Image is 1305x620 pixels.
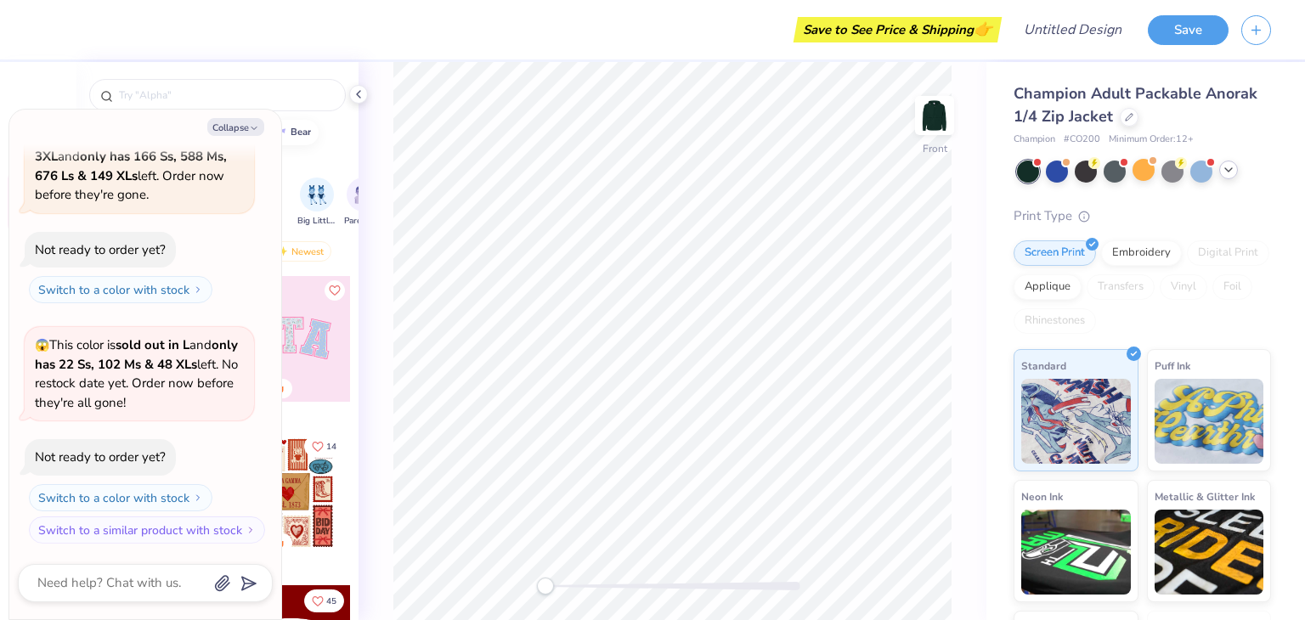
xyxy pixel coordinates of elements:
span: Neon Ink [1021,488,1063,505]
button: Save [1148,15,1229,45]
span: 🫣 [35,130,49,146]
div: Digital Print [1187,240,1269,266]
button: Switch to a similar product with stock [29,516,265,544]
div: Vinyl [1160,274,1207,300]
span: Champion Adult Packable Anorak 1/4 Zip Jacket [1014,83,1257,127]
span: Parent's Weekend [344,215,383,228]
div: Front [923,141,947,156]
strong: sold out in L [116,336,189,353]
button: Like [304,435,344,458]
img: Standard [1021,379,1131,464]
img: Switch to a color with stock [193,493,203,503]
span: 😱 [35,337,49,353]
div: Screen Print [1014,240,1096,266]
img: Switch to a similar product with stock [246,525,256,535]
img: Puff Ink [1155,379,1264,464]
img: Neon Ink [1021,510,1131,595]
img: Metallic & Glitter Ink [1155,510,1264,595]
img: Switch to a color with stock [193,285,203,295]
div: filter for Big Little Reveal [297,178,336,228]
span: Metallic & Glitter Ink [1155,488,1255,505]
input: Try "Alpha" [117,87,335,104]
button: Switch to a color with stock [29,276,212,303]
span: Standard [1021,357,1066,375]
div: filter for Parent's Weekend [344,178,383,228]
div: Accessibility label [537,578,554,595]
button: filter button [297,178,336,228]
span: This color is and left. No restock date yet. Order now before they're all gone! [35,336,238,411]
button: bear [264,120,319,145]
div: Newest [267,241,331,262]
span: # CO200 [1064,132,1100,147]
div: Foil [1212,274,1252,300]
button: Switch to a color with stock [29,484,212,511]
img: Front [918,99,952,132]
div: Save to See Price & Shipping [798,17,997,42]
span: 45 [326,597,336,606]
div: Not ready to order yet? [35,448,166,465]
div: Embroidery [1101,240,1182,266]
div: Print Type [1014,206,1271,226]
button: Like [325,280,345,301]
div: Rhinestones [1014,308,1096,334]
img: Big Little Reveal Image [308,185,326,205]
span: Puff Ink [1155,357,1190,375]
img: Parent's Weekend Image [354,185,374,205]
span: Champion [1014,132,1055,147]
strong: only has 22 Ss, 102 Ms & 48 XLs [35,336,238,373]
div: Not ready to order yet? [35,241,166,258]
button: Like [304,589,344,612]
button: Collapse [207,118,264,136]
input: Untitled Design [1010,13,1135,47]
span: Big Little Reveal [297,215,336,228]
div: Transfers [1087,274,1155,300]
span: Minimum Order: 12 + [1109,132,1194,147]
button: filter button [344,178,383,228]
div: Applique [1014,274,1082,300]
strong: only has 166 Ss, 588 Ms, 676 Ls & 149 XLs [35,148,227,184]
div: bear [291,127,311,137]
span: 14 [326,442,336,451]
span: 👉 [974,19,992,39]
